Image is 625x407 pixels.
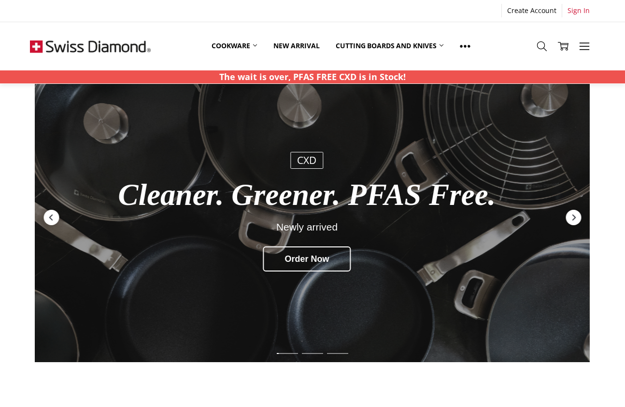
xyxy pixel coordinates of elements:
[265,35,327,56] a: New arrival
[565,209,582,226] div: Next
[263,246,351,271] div: Order Now
[325,347,350,360] div: Slide 3 of 6
[30,22,151,70] img: Free Shipping On Every Order
[102,178,511,212] div: Cleaner. Greener. PFAS Free.
[203,35,265,56] a: Cookware
[219,70,406,83] p: The wait is over, PFAS FREE CXD is in Stock!
[300,347,325,360] div: Slide 2 of 6
[35,73,590,362] a: Redirect to https://swissdiamond.com.au/cookware/shop-by-collection/cxd/
[502,4,562,17] a: Create Account
[102,221,511,232] div: Newly arrived
[291,152,324,169] div: CXD
[562,4,595,17] a: Sign In
[452,35,479,57] a: Show All
[327,35,452,56] a: Cutting boards and knives
[43,209,60,226] div: Previous
[275,347,300,360] div: Slide 1 of 6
